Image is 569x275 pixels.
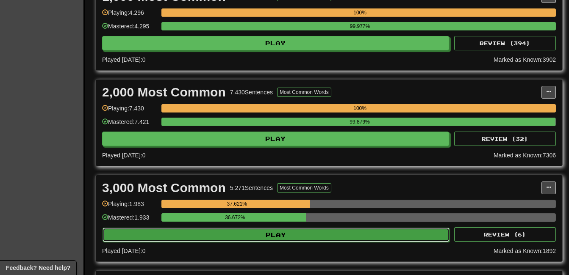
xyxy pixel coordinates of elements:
div: 100% [164,104,556,113]
span: Played [DATE]: 0 [102,247,145,254]
span: Played [DATE]: 0 [102,56,145,63]
button: Most Common Words [277,88,331,97]
div: Mastered: 7.421 [102,118,157,132]
button: Review (6) [454,227,556,242]
div: 37.621% [164,200,310,208]
div: 100% [164,8,556,17]
div: 99.879% [164,118,555,126]
div: Playing: 7.430 [102,104,157,118]
div: 5.271 Sentences [230,184,273,192]
div: 99.977% [164,22,556,30]
button: Play [103,228,450,242]
button: Play [102,132,449,146]
div: Playing: 1.983 [102,200,157,214]
span: Open feedback widget [6,264,70,272]
button: Play [102,36,449,50]
div: Marked as Known: 1892 [494,247,556,255]
button: Review (32) [454,132,556,146]
button: Most Common Words [277,183,331,192]
button: Review (394) [454,36,556,50]
div: 3,000 Most Common [102,181,226,194]
div: 36.672% [164,213,306,222]
div: Marked as Known: 7306 [494,151,556,159]
div: 7.430 Sentences [230,88,273,96]
span: Played [DATE]: 0 [102,152,145,159]
div: Mastered: 1.933 [102,213,157,227]
div: Mastered: 4.295 [102,22,157,36]
div: 2,000 Most Common [102,86,226,99]
div: Playing: 4.296 [102,8,157,22]
div: Marked as Known: 3902 [494,55,556,64]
